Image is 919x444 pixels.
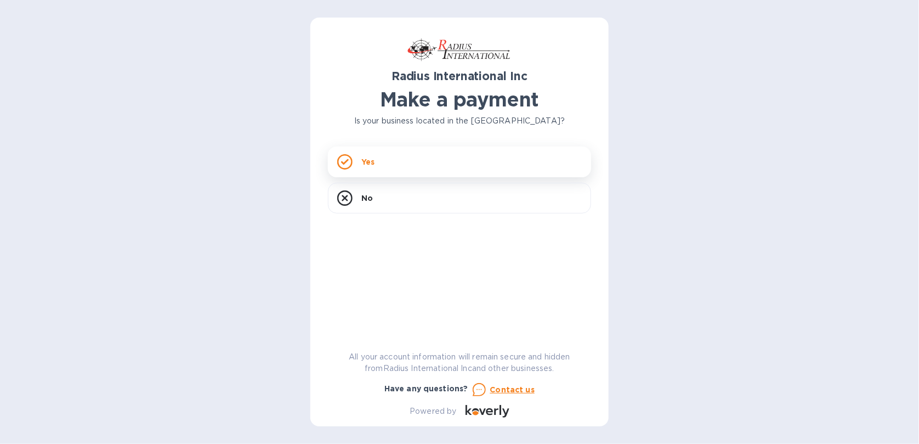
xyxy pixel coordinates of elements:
[410,406,456,417] p: Powered by
[328,88,591,111] h1: Make a payment
[384,384,468,393] b: Have any questions?
[361,156,375,167] p: Yes
[490,385,535,394] u: Contact us
[328,351,591,374] p: All your account information will remain secure and hidden from Radius International Inc and othe...
[361,193,373,204] p: No
[392,69,527,83] b: Radius International Inc
[328,115,591,127] p: Is your business located in the [GEOGRAPHIC_DATA]?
